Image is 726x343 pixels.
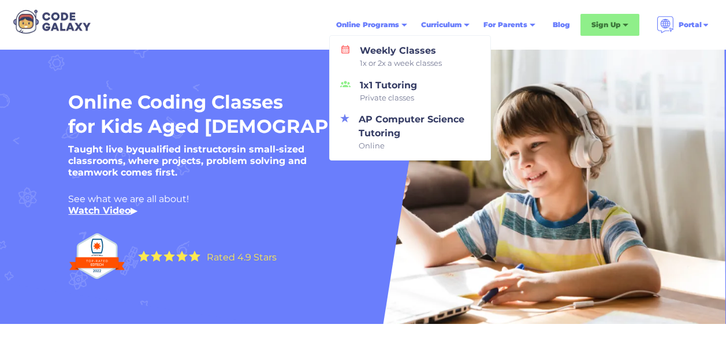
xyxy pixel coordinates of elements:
[421,19,461,31] div: Curriculum
[68,193,623,217] div: See what we are all about! ‍ ▶
[355,44,442,69] div: Weekly Classes
[679,19,702,31] div: Portal
[591,19,620,31] div: Sign Up
[329,35,491,161] nav: Online Programs
[333,74,487,109] a: 1x1 TutoringPrivate classes
[360,92,417,104] span: Private classes
[68,228,126,284] img: Top Rated edtech company
[650,12,717,38] div: Portal
[176,251,188,262] img: Yellow Star - the Code Galaxy
[68,90,567,138] h1: Online Coding Classes for Kids Aged [DEMOGRAPHIC_DATA]
[207,253,277,262] div: Rated 4.9 Stars
[336,19,399,31] div: Online Programs
[151,251,162,262] img: Yellow Star - the Code Galaxy
[163,251,175,262] img: Yellow Star - the Code Galaxy
[333,108,487,156] a: AP Computer Science TutoringOnline
[354,113,480,152] div: AP Computer Science Tutoring
[355,79,417,104] div: 1x1 Tutoring
[333,39,487,74] a: Weekly Classes1x or 2x a week classes
[476,14,542,35] div: For Parents
[546,14,577,35] a: Blog
[68,205,131,216] a: Watch Video
[414,14,476,35] div: Curriculum
[138,144,237,155] strong: qualified instructors
[483,19,527,31] div: For Parents
[360,58,442,69] span: 1x or 2x a week classes
[359,140,480,152] span: Online
[580,14,639,36] div: Sign Up
[189,251,200,262] img: Yellow Star - the Code Galaxy
[138,251,150,262] img: Yellow Star - the Code Galaxy
[68,144,357,178] h5: Taught live by in small-sized classrooms, where projects, problem solving and teamwork comes first.
[329,14,414,35] div: Online Programs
